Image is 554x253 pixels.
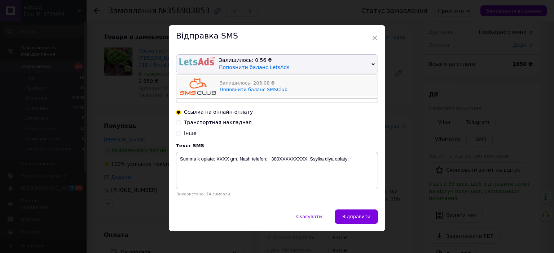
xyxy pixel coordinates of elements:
div: Використано: 74 символи [176,192,378,196]
a: Поповнити баланс LetsAds [219,64,290,70]
button: Скасувати [289,209,329,224]
a: Поповнити баланс SMSClub [220,87,287,92]
span: Відправити [342,214,370,219]
span: Скасувати [296,214,322,219]
span: × [371,32,378,44]
span: Інше [184,130,197,136]
div: Залишилось: 203.08 ₴ [220,80,374,86]
div: Залишилось: 0.56 ₴ [219,57,369,64]
div: Відправка SMS [169,25,385,47]
span: Транспортная накладная [184,119,252,125]
span: Ссылка на онлайн-оплату [184,109,253,115]
div: Текст SMS [176,143,378,148]
button: Відправити [335,209,378,224]
textarea: Summa k oplate: XXXX grn. Nash telefon: +380XXXXXXXXX. Ssylka dlya oplaty: [176,152,378,189]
